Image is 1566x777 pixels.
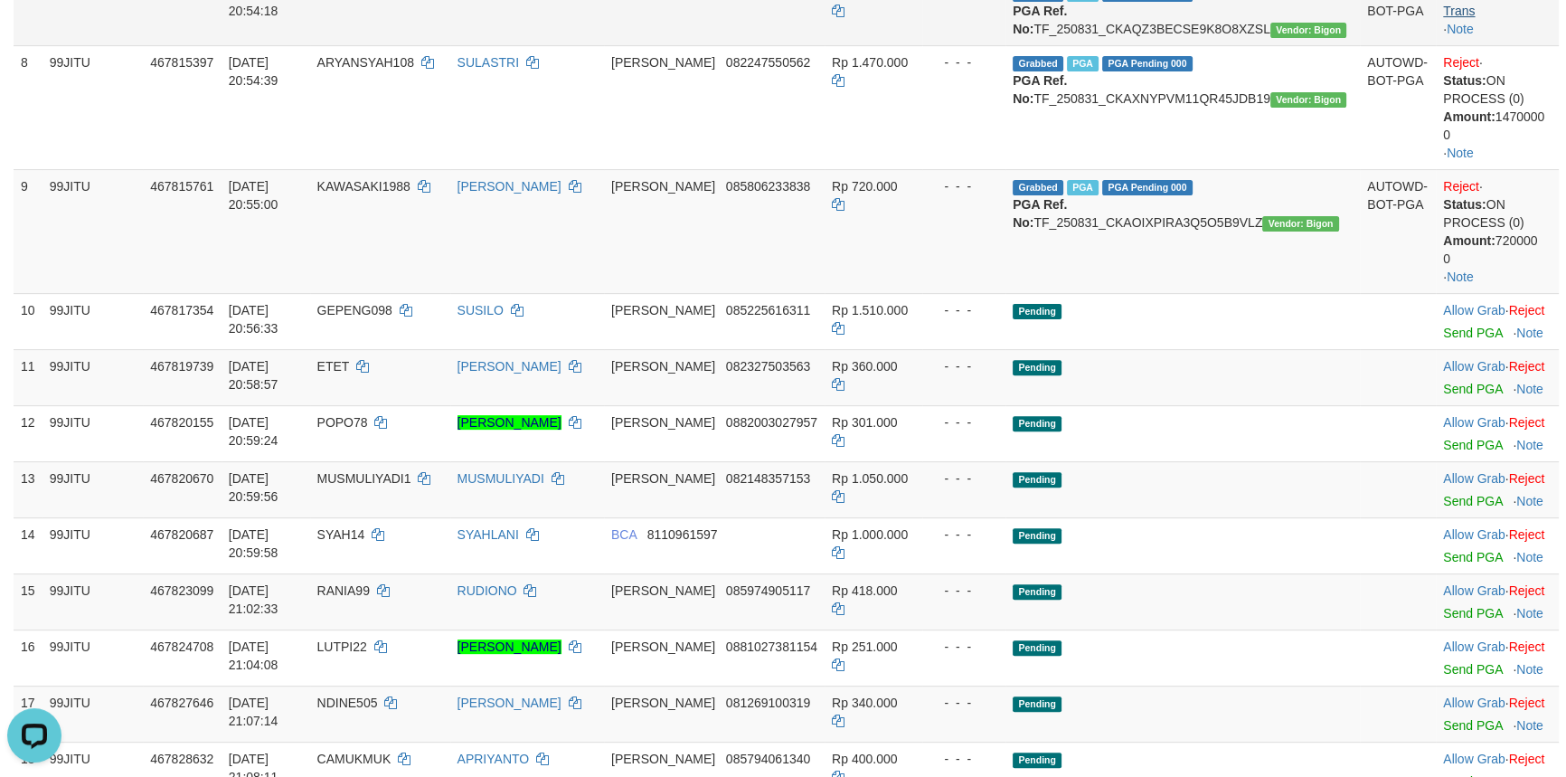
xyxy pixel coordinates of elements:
a: Note [1447,146,1474,160]
span: Rp 418.000 [832,583,897,598]
a: Allow Grab [1443,415,1505,430]
a: [PERSON_NAME] [458,359,561,374]
b: PGA Ref. No: [1013,197,1067,230]
td: · [1436,461,1559,517]
span: [PERSON_NAME] [611,359,715,374]
span: Vendor URL: https://checkout31.1velocity.biz [1270,92,1346,108]
a: Note [1516,550,1543,564]
span: · [1443,359,1508,374]
a: Note [1447,270,1474,284]
a: Allow Grab [1443,359,1505,374]
td: · · [1436,169,1559,293]
td: 17 [14,686,42,742]
span: Copy 082148357153 to clipboard [726,471,810,486]
a: Allow Grab [1443,471,1505,486]
span: Rp 1.510.000 [832,303,908,317]
div: - - - [929,750,998,768]
b: Status: [1443,73,1486,88]
span: [PERSON_NAME] [611,55,715,70]
span: Rp 340.000 [832,696,897,710]
span: Copy 0881027381154 to clipboard [726,640,817,654]
span: [DATE] 20:59:58 [229,527,278,560]
span: NDINE505 [317,696,378,710]
span: Grabbed [1013,180,1063,195]
span: [PERSON_NAME] [611,303,715,317]
span: Copy 081269100319 to clipboard [726,696,810,710]
div: ON PROCESS (0) 1470000 0 [1443,71,1552,144]
div: - - - [929,638,998,656]
span: · [1443,583,1508,598]
span: RANIA99 [317,583,370,598]
span: 467819739 [150,359,213,374]
span: [PERSON_NAME] [611,415,715,430]
a: [PERSON_NAME] [458,696,561,710]
span: Pending [1013,416,1061,431]
a: [PERSON_NAME] [458,415,561,430]
td: · [1436,630,1559,686]
span: Rp 400.000 [832,752,897,766]
span: 467823099 [150,583,213,598]
td: TF_250831_CKAXNYPVM11QR45JDB19 [1005,45,1360,169]
td: 16 [14,630,42,686]
span: MUSMULIYADI1 [317,471,411,486]
a: Send PGA [1443,382,1502,396]
a: Send PGA [1443,326,1502,340]
span: · [1443,640,1508,654]
span: [DATE] 21:04:08 [229,640,278,672]
td: · [1436,293,1559,349]
a: Send PGA [1443,494,1502,508]
b: PGA Ref. No: [1013,73,1067,106]
span: Pending [1013,472,1061,488]
span: [DATE] 20:56:33 [229,303,278,336]
a: Note [1516,438,1543,452]
span: PGA Pending [1102,56,1193,71]
td: · · [1436,45,1559,169]
div: - - - [929,582,998,600]
td: 99JITU [42,169,144,293]
span: [PERSON_NAME] [611,752,715,766]
span: Copy 085225616311 to clipboard [726,303,810,317]
td: 9 [14,169,42,293]
span: Copy 085806233838 to clipboard [726,179,810,194]
a: Reject [1443,55,1479,70]
td: 11 [14,349,42,405]
span: 467815397 [150,55,213,70]
td: 99JITU [42,405,144,461]
span: · [1443,696,1508,710]
span: Copy 082247550562 to clipboard [726,55,810,70]
b: PGA Ref. No: [1013,4,1067,36]
span: 467824708 [150,640,213,654]
a: Allow Grab [1443,752,1505,766]
span: Pending [1013,304,1061,319]
a: RUDIONO [458,583,517,598]
span: [DATE] 20:55:00 [229,179,278,212]
span: [DATE] 21:02:33 [229,583,278,616]
td: · [1436,517,1559,573]
a: Note [1516,718,1543,733]
span: [DATE] 20:59:56 [229,471,278,504]
div: - - - [929,301,998,319]
span: [DATE] 21:07:14 [229,696,278,728]
span: · [1443,527,1508,542]
span: 467820687 [150,527,213,542]
span: Vendor URL: https://checkout31.1velocity.biz [1262,216,1338,232]
a: Send PGA [1443,438,1502,452]
a: Send PGA [1443,718,1502,733]
a: SULASTRI [458,55,519,70]
td: · [1436,686,1559,742]
button: Open LiveChat chat widget [7,7,61,62]
a: [PERSON_NAME] [458,179,561,194]
a: Reject [1509,471,1545,486]
a: Note [1447,22,1474,36]
span: Vendor URL: https://checkout31.1velocity.biz [1270,23,1346,38]
span: KAWASAKI1988 [317,179,410,194]
a: Reject [1509,527,1545,542]
a: SUSILO [458,303,504,317]
a: Send PGA [1443,606,1502,621]
a: [PERSON_NAME] [458,640,561,654]
td: 8 [14,45,42,169]
span: Rp 301.000 [832,415,897,430]
a: Note [1516,326,1543,340]
td: AUTOWD-BOT-PGA [1360,169,1436,293]
span: [DATE] 20:58:57 [229,359,278,392]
